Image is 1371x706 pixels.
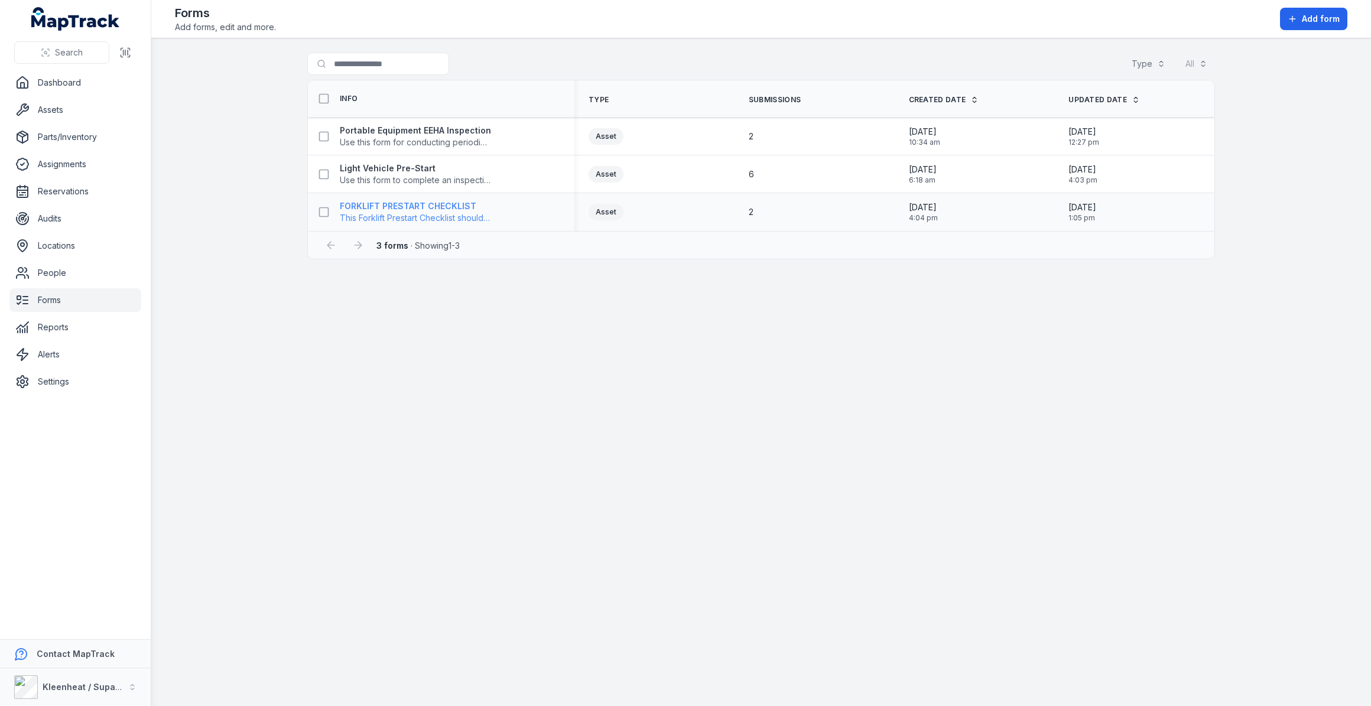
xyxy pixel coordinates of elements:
span: Info [340,94,358,103]
button: Search [14,41,109,64]
a: Reservations [9,180,141,203]
time: 29/10/2024, 4:04:13 pm [909,201,938,223]
button: Add form [1280,8,1347,30]
a: Created Date [909,95,979,105]
time: 30/10/2024, 6:18:25 am [909,164,937,185]
span: Created Date [909,95,966,105]
a: Parts/Inventory [9,125,141,149]
button: All [1178,53,1215,75]
span: [DATE] [909,201,938,213]
strong: Kleenheat / Supagas [43,682,131,692]
span: 12:27 pm [1068,138,1099,147]
strong: 3 forms [376,240,408,250]
strong: Contact MapTrack [37,649,115,659]
button: Type [1124,53,1173,75]
a: MapTrack [31,7,120,31]
a: People [9,261,141,285]
a: Settings [9,370,141,393]
span: Add forms, edit and more. [175,21,276,33]
a: Dashboard [9,71,141,95]
span: 2 [749,206,753,218]
span: 1:05 pm [1068,213,1096,223]
strong: Portable Equipment EEHA Inspection [340,125,491,136]
a: Portable Equipment EEHA InspectionUse this form for conducting periodic inspections of portable e... [340,125,491,148]
strong: FORKLIFT PRESTART CHECKLIST [340,200,491,212]
span: · Showing 1 - 3 [376,240,460,250]
a: Assets [9,98,141,122]
time: 31/03/2025, 10:34:18 am [909,126,940,147]
span: 4:03 pm [1068,175,1097,185]
a: Locations [9,234,141,258]
a: Light Vehicle Pre-StartUse this form to complete an inspection of light vehicles before use [340,162,491,186]
a: Reports [9,315,141,339]
a: Updated Date [1068,95,1140,105]
div: Asset [589,204,623,220]
a: Forms [9,288,141,312]
span: [DATE] [1068,164,1097,175]
div: Asset [589,166,623,183]
span: Use this form to complete an inspection of light vehicles before use [340,174,491,186]
span: [DATE] [1068,201,1096,213]
span: Use this form for conducting periodic inspections of portable electrical equipment used in hazard... [340,136,491,148]
time: 31/03/2025, 12:27:18 pm [1068,126,1099,147]
span: Type [589,95,609,105]
span: Updated Date [1068,95,1127,105]
span: Add form [1302,13,1340,25]
div: Asset [589,128,623,145]
strong: Light Vehicle Pre-Start [340,162,491,174]
a: Assignments [9,152,141,176]
span: Submissions [749,95,801,105]
span: [DATE] [909,126,940,138]
a: FORKLIFT PRESTART CHECKLISTThis Forklift Prestart Checklist should be completed every day before ... [340,200,491,224]
span: 2 [749,131,753,142]
a: Audits [9,207,141,230]
span: 4:04 pm [909,213,938,223]
time: 22/09/2025, 4:03:22 pm [1068,164,1097,185]
h2: Forms [175,5,276,21]
span: [DATE] [909,164,937,175]
span: 6:18 am [909,175,937,185]
span: 6 [749,168,754,180]
a: Alerts [9,343,141,366]
time: 04/04/2025, 1:05:06 pm [1068,201,1096,223]
span: 10:34 am [909,138,940,147]
span: This Forklift Prestart Checklist should be completed every day before starting forklift operations. [340,212,491,224]
span: [DATE] [1068,126,1099,138]
span: Search [55,47,83,58]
